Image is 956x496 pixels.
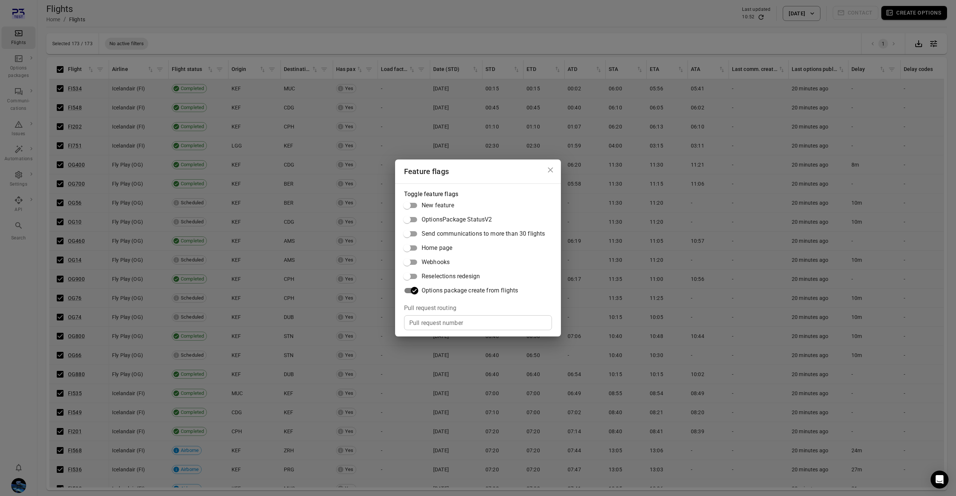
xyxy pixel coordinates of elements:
[422,272,480,281] span: Reselections redesign
[404,304,456,312] legend: Pull request routing
[422,286,518,295] span: Options package create from flights
[422,258,450,267] span: Webhooks
[422,215,492,224] span: OptionsPackage StatusV2
[422,201,454,210] span: New feature
[422,229,545,238] span: Send communications to more than 30 flights
[422,244,452,252] span: Home page
[395,159,561,183] h2: Feature flags
[404,190,458,198] legend: Toggle feature flags
[931,471,949,489] div: Open Intercom Messenger
[543,162,558,177] button: Close dialog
